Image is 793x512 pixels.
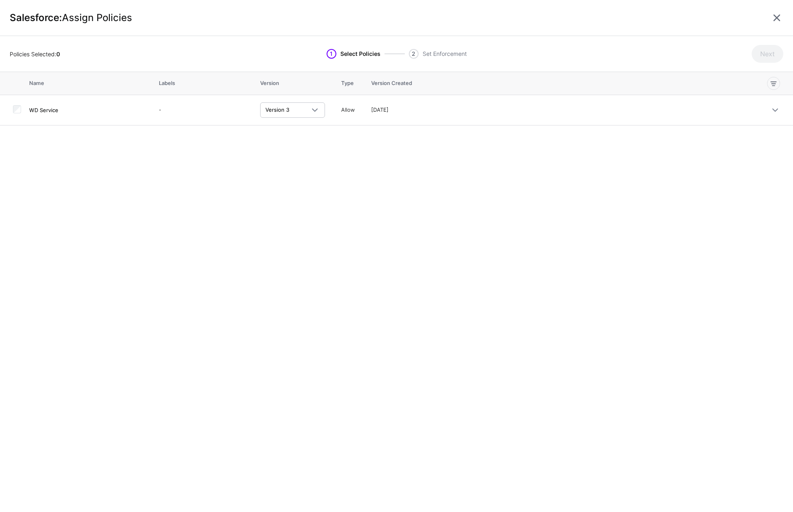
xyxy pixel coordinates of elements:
span: 2 [409,49,419,59]
span: 1 [327,49,336,59]
th: Version [252,72,333,95]
strong: 0 [56,51,60,57]
span: Select Policies [340,49,380,59]
th: Labels [151,72,252,95]
span: Set Enforcement [423,49,467,59]
h4: WD Service [29,106,143,114]
span: [DATE] [371,106,389,113]
th: Name [29,72,151,95]
h1: Salesforce: [10,12,770,24]
td: Allow [333,95,363,125]
span: Assign Policies [62,12,132,23]
td: - [151,95,252,125]
span: Version 3 [265,106,289,113]
th: Version Created [363,72,633,95]
th: Type [333,72,363,95]
div: Policies Selected: [10,50,203,58]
